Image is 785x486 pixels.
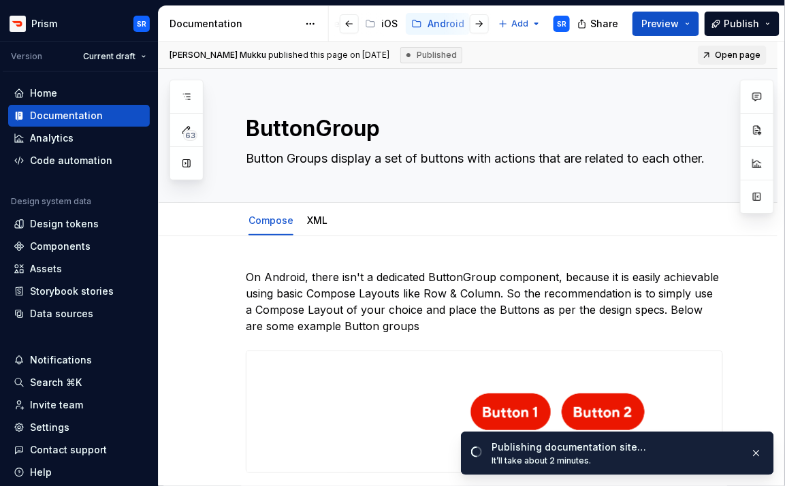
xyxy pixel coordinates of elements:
[249,214,293,226] a: Compose
[30,131,74,145] div: Analytics
[246,351,654,472] img: f099e577-fac7-4caf-b42f-37e85e5589d8.png
[183,130,197,141] span: 63
[10,16,26,32] img: bd52d190-91a7-4889-9e90-eccda45865b1.png
[494,14,545,33] button: Add
[8,394,150,416] a: Invite team
[170,50,266,60] span: [PERSON_NAME] Mukku
[30,307,93,321] div: Data sources
[632,12,699,36] button: Preview
[492,455,739,466] div: It’ll take about 2 minutes.
[8,213,150,235] a: Design tokens
[511,18,528,29] span: Add
[307,214,327,226] a: XML
[30,398,83,412] div: Invite team
[30,421,69,434] div: Settings
[11,196,91,207] div: Design system data
[30,285,114,298] div: Storybook stories
[246,269,723,334] p: On Android, there isn't a dedicated ButtonGroup component, because it is easily achievable using ...
[8,105,150,127] a: Documentation
[8,236,150,257] a: Components
[406,13,470,35] a: Android
[3,9,155,38] button: PrismSR
[8,82,150,104] a: Home
[8,303,150,325] a: Data sources
[30,466,52,479] div: Help
[170,50,389,61] span: published this page on [DATE]
[698,46,767,65] a: Open page
[30,217,99,231] div: Design tokens
[30,443,107,457] div: Contact support
[8,461,150,483] button: Help
[8,258,150,280] a: Assets
[243,148,720,169] textarea: Button Groups display a set of buttons with actions that are related to each other.
[30,154,112,167] div: Code automation
[641,17,679,31] span: Preview
[30,240,91,253] div: Components
[428,17,464,31] div: Android
[11,51,42,62] div: Version
[30,109,103,123] div: Documentation
[705,12,780,36] button: Publish
[400,47,462,63] div: Published
[492,440,739,454] div: Publishing documentation site…
[243,112,720,145] textarea: ButtonGroup
[30,262,62,276] div: Assets
[8,372,150,393] button: Search ⌘K
[8,280,150,302] a: Storybook stories
[8,127,150,149] a: Analytics
[30,86,57,100] div: Home
[8,349,150,371] button: Notifications
[83,51,135,62] span: Current draft
[571,12,627,36] button: Share
[8,439,150,461] button: Contact support
[30,353,92,367] div: Notifications
[170,17,298,31] div: Documentation
[137,18,146,29] div: SR
[8,150,150,172] a: Code automation
[243,206,299,234] div: Compose
[8,417,150,438] a: Settings
[77,47,153,66] button: Current draft
[590,17,618,31] span: Share
[31,17,57,31] div: Prism
[302,206,333,234] div: XML
[381,17,398,31] div: iOS
[715,50,760,61] span: Open page
[724,17,760,31] span: Publish
[557,18,566,29] div: SR
[30,376,82,389] div: Search ⌘K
